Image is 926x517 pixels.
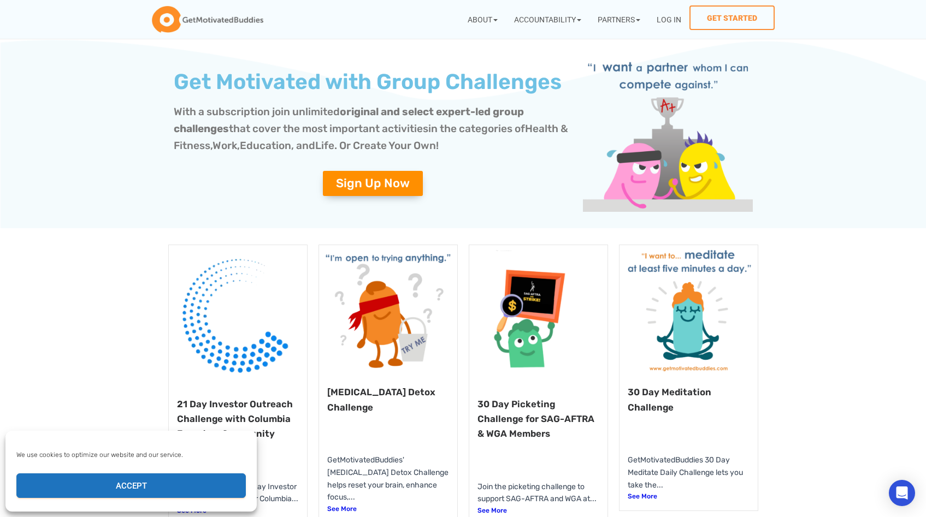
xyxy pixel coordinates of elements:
span: Education [240,139,291,152]
div: We use cookies to optimize our website and our service. [16,450,245,460]
a: See More [628,491,750,502]
a: Sign Up Now [323,171,423,196]
div: Open Intercom Messenger [889,480,915,506]
a: 21 Day Investor Outreach Challenge with Columbia Founders Community [177,399,293,439]
a: About [459,5,506,33]
span: Life [315,139,334,152]
button: Accept [16,473,246,498]
a: Partners [589,5,648,33]
strong: original and select expert-led group challenges [174,105,524,135]
span: , [237,139,240,152]
span: in the categories of [428,122,525,135]
a: [MEDICAL_DATA] Detox Challenge [327,387,435,412]
img: SAG-AFTRA and WGA members staying motivated during the strike with GetMotivatedBuddies [469,245,607,383]
span: . Or Create Your Own! [334,139,439,152]
span: , and [291,139,315,152]
img: group challenges for motivation [583,56,753,212]
p: GetMotivatedBuddies' [MEDICAL_DATA] Detox Challenge helps reset your brain, enhance focus,... [327,454,449,504]
img: meditation challenge [620,245,758,372]
span: Health & Fitness [174,122,568,152]
a: 30 Day Meditation Challenge [628,387,711,412]
img: Columbia Founders Community Logo [169,245,307,383]
a: Accountability [506,5,589,33]
img: Dopamine Detox Challenge [319,245,457,372]
a: See More [327,504,449,514]
h1: Get Motivated with Group Challenges [174,72,572,93]
img: GetMotivatedBuddies [152,6,263,33]
p: GetMotivatedBuddies 30 Day Meditate Daily Challenge lets you take the... [628,454,750,491]
a: See More [477,506,599,516]
p: Join the picketing challenge to support SAG-AFTRA and WGA at... [477,481,599,506]
a: Log In [648,5,689,33]
a: 30 Day Picketing Challenge for SAG-AFTRA & WGA Members [477,399,594,439]
a: Get Started [689,5,775,30]
span: , [210,139,213,152]
span: Sign Up Now [336,177,410,189]
span: With a subscription join unlimited that cover the most important activities [174,105,524,135]
span: Work [213,139,237,152]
